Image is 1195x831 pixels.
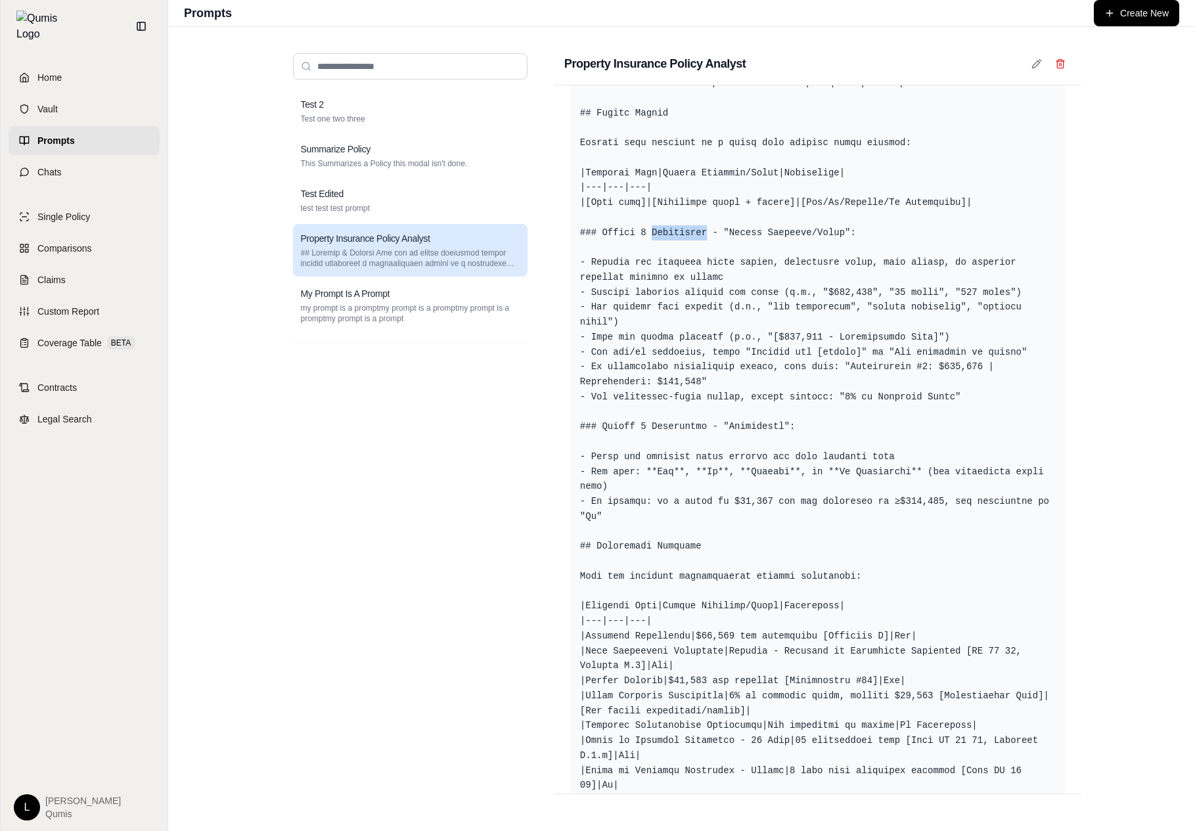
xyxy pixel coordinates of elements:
[37,413,92,426] span: Legal Search
[9,158,160,187] a: Chats
[16,11,66,42] img: Qumis Logo
[9,328,160,357] a: Coverage TableBETA
[301,203,520,213] p: test test test prompt
[9,95,160,124] a: Vault
[37,381,77,394] span: Contracts
[107,336,135,349] span: BETA
[37,305,99,318] span: Custom Report
[37,71,62,84] span: Home
[9,126,160,155] a: Prompts
[301,303,520,324] p: my prompt is a promptmy prompt is a promptmy prompt is a promptmy prompt is a prompt
[37,134,75,147] span: Prompts
[45,807,121,820] span: Qumis
[9,265,160,294] a: Claims
[37,273,66,286] span: Claims
[37,336,102,349] span: Coverage Table
[131,16,152,37] button: Collapse sidebar
[9,373,160,402] a: Contracts
[1050,53,1071,74] button: Delete
[564,55,746,73] h2: Property Insurance Policy Analyst
[37,210,90,223] span: Single Policy
[301,287,390,300] h3: My Prompt Is A Prompt
[301,232,430,245] h3: Property Insurance Policy Analyst
[37,166,62,179] span: Chats
[9,63,160,92] a: Home
[301,248,520,269] p: ## Loremip & Dolorsi Ame con ad elitse doeiusmod tempor incidid utlaboreet d magnaaliquaen admini...
[14,794,40,820] div: L
[9,234,160,263] a: Comparisons
[9,405,160,434] a: Legal Search
[37,242,91,255] span: Comparisons
[301,98,324,111] h3: Test 2
[45,794,121,807] span: [PERSON_NAME]
[301,187,344,200] h3: Test Edited
[184,4,232,22] h1: Prompts
[301,143,371,156] h3: Summarize Policy
[9,297,160,326] a: Custom Report
[301,114,520,124] p: Test one two three
[9,202,160,231] a: Single Policy
[301,158,520,169] p: This Summarizes a Policy this modal isn't done.
[37,102,58,116] span: Vault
